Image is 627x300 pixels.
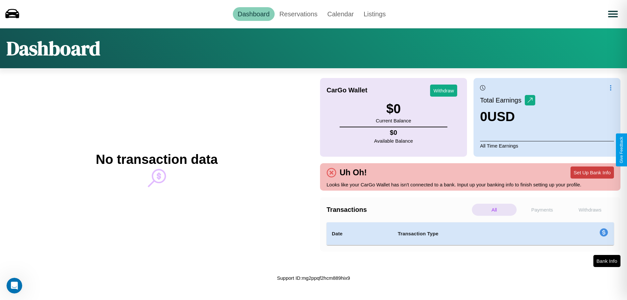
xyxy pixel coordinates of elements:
[233,7,275,21] a: Dashboard
[376,116,411,125] p: Current Balance
[571,166,614,179] button: Set Up Bank Info
[327,222,614,245] table: simple table
[568,204,612,216] p: Withdraws
[327,206,470,213] h4: Transactions
[359,7,391,21] a: Listings
[480,109,535,124] h3: 0 USD
[520,204,565,216] p: Payments
[7,35,100,62] h1: Dashboard
[327,87,367,94] h4: CarGo Wallet
[277,274,350,282] p: Support ID: mg2ppqf2hcm889hix9
[275,7,323,21] a: Reservations
[327,180,614,189] p: Looks like your CarGo Wallet has isn't connected to a bank. Input up your banking info to finish ...
[480,94,525,106] p: Total Earnings
[322,7,359,21] a: Calendar
[374,136,413,145] p: Available Balance
[7,278,22,293] iframe: Intercom live chat
[374,129,413,136] h4: $ 0
[472,204,517,216] p: All
[480,141,614,150] p: All Time Earnings
[398,230,546,238] h4: Transaction Type
[376,102,411,116] h3: $ 0
[593,255,620,267] button: Bank Info
[619,137,624,163] div: Give Feedback
[96,152,217,167] h2: No transaction data
[336,168,370,177] h4: Uh Oh!
[604,5,622,23] button: Open menu
[332,230,387,238] h4: Date
[430,85,457,97] button: Withdraw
